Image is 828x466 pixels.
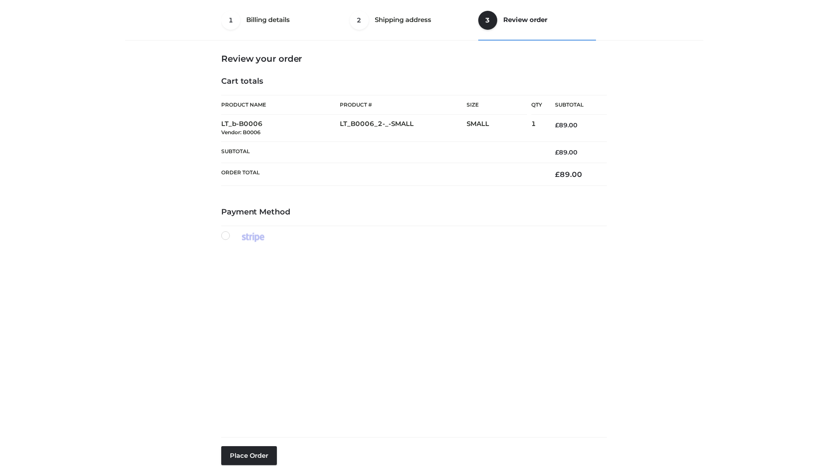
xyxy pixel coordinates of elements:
span: £ [555,121,559,129]
h4: Payment Method [221,208,607,217]
th: Qty [531,95,542,115]
td: LT_b-B0006 [221,115,340,142]
bdi: 89.00 [555,121,577,129]
td: 1 [531,115,542,142]
th: Order Total [221,163,542,186]
span: £ [555,170,560,179]
td: LT_B0006_2-_-SMALL [340,115,467,142]
th: Subtotal [221,142,542,163]
bdi: 89.00 [555,148,577,156]
th: Product # [340,95,467,115]
span: £ [555,148,559,156]
iframe: Secure payment input frame [220,240,605,430]
h3: Review your order [221,54,607,64]
bdi: 89.00 [555,170,582,179]
small: Vendor: B0006 [221,129,260,135]
button: Place order [221,446,277,465]
th: Size [467,95,527,115]
td: SMALL [467,115,531,142]
th: Subtotal [542,95,607,115]
h4: Cart totals [221,77,607,86]
th: Product Name [221,95,340,115]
